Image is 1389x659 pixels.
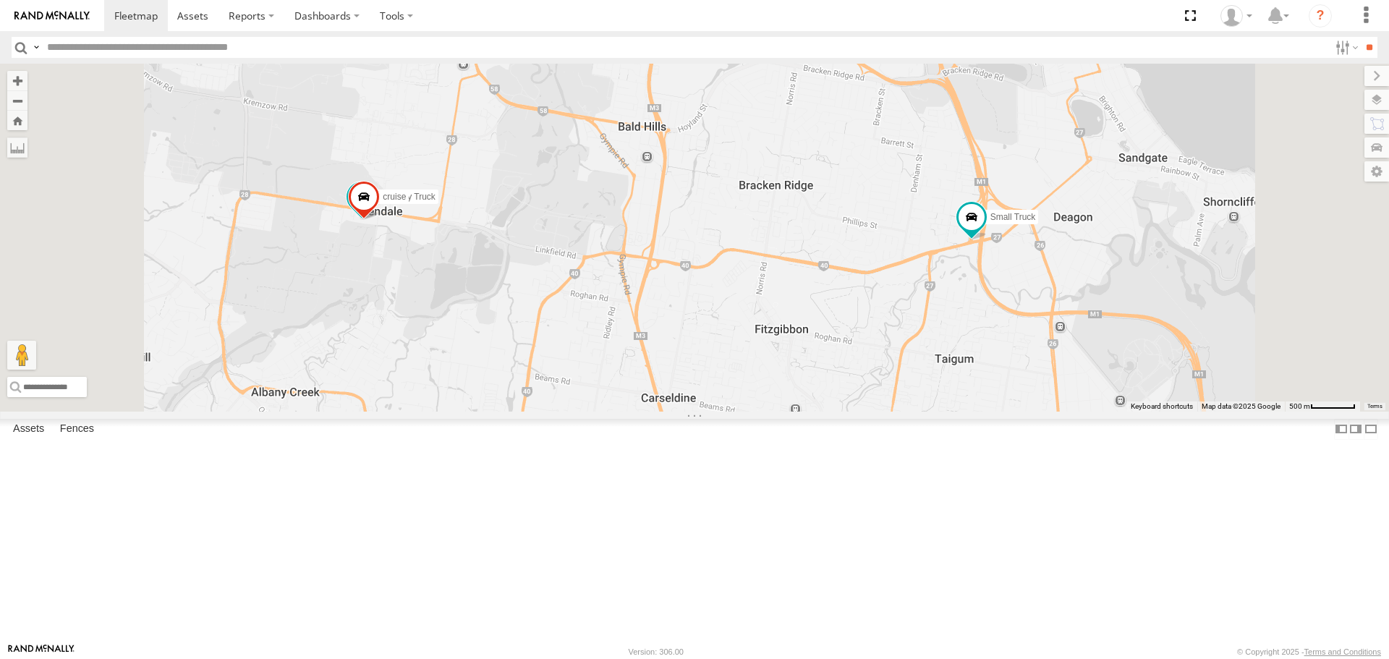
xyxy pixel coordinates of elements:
div: Laura Van Bruggen [1215,5,1257,27]
button: Zoom in [7,71,27,90]
label: Dock Summary Table to the Right [1348,419,1363,440]
span: cruise [383,192,406,202]
span: 500 m [1289,402,1310,410]
i: ? [1309,4,1332,27]
span: Small Truck [990,212,1036,222]
label: Dock Summary Table to the Left [1334,419,1348,440]
label: Fences [53,420,101,440]
label: Measure [7,137,27,158]
img: rand-logo.svg [14,11,90,21]
label: Search Query [30,37,42,58]
div: © Copyright 2025 - [1237,647,1381,656]
div: Version: 306.00 [629,647,684,656]
span: Delivery Truck [381,192,436,203]
a: Terms (opens in new tab) [1367,403,1382,409]
button: Zoom out [7,90,27,111]
label: Hide Summary Table [1364,419,1378,440]
label: Assets [6,420,51,440]
span: Map data ©2025 Google [1202,402,1280,410]
label: Map Settings [1364,161,1389,182]
button: Map Scale: 500 m per 59 pixels [1285,401,1360,412]
button: Zoom Home [7,111,27,130]
button: Drag Pegman onto the map to open Street View [7,341,36,370]
a: Terms and Conditions [1304,647,1381,656]
label: Search Filter Options [1330,37,1361,58]
a: Visit our Website [8,645,75,659]
button: Keyboard shortcuts [1131,401,1193,412]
